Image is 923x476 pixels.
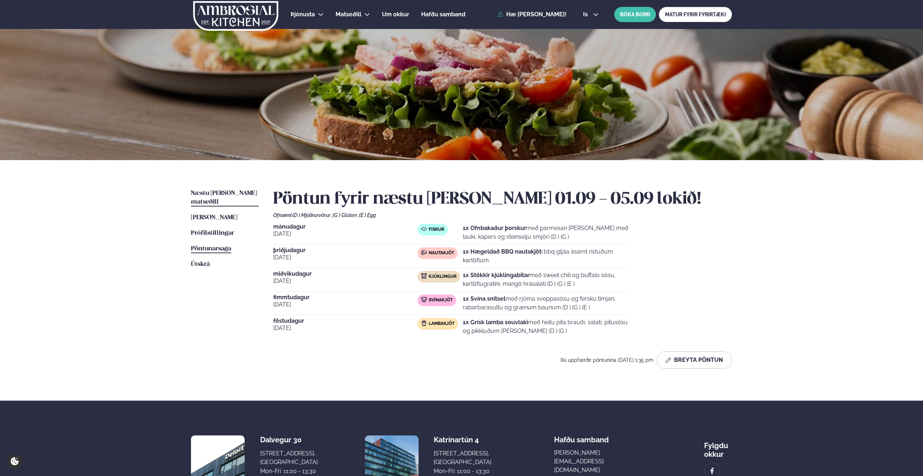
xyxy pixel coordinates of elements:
[421,250,427,255] img: beef.svg
[463,295,506,302] strong: 1x Svína snitsel
[291,11,315,18] span: Þjónusta
[336,11,361,18] span: Matseðill
[7,454,22,469] a: Cookie settings
[429,227,444,233] span: Fiskur
[260,467,318,476] div: Mon-Fri: 11:00 - 13:30
[704,435,732,459] div: Fylgdu okkur
[260,449,318,467] div: [STREET_ADDRESS], [GEOGRAPHIC_DATA]
[273,271,417,277] span: miðvikudagur
[463,225,526,231] strong: 1x Ofnbakaður þorskur
[429,321,454,327] span: Lambakjöt
[434,449,491,467] div: [STREET_ADDRESS], [GEOGRAPHIC_DATA]
[191,260,210,269] a: Útskrá
[614,7,656,22] button: BÓKA BORÐ
[273,212,732,218] div: Ofnæmi:
[421,273,427,279] img: chicken.svg
[421,10,465,19] a: Hafðu samband
[336,10,361,19] a: Matseðill
[359,212,376,218] span: (E ) Egg
[191,189,259,206] a: Næstu [PERSON_NAME] matseðill
[273,189,732,209] h2: Pöntun fyrir næstu [PERSON_NAME] 01.09 - 05.09 lokið!
[273,318,417,324] span: föstudagur
[656,351,732,369] button: Breyta Pöntun
[191,190,257,205] span: Næstu [PERSON_NAME] matseðill
[421,320,427,326] img: Lamb.svg
[192,1,279,31] img: logo
[463,247,628,265] p: í bbq gljáa ásamt ristuðum kartöflum
[333,212,359,218] span: (G ) Glúten ,
[463,319,528,326] strong: 1x Grísk lamba souvlaki
[273,247,417,253] span: þriðjudagur
[583,12,590,17] span: is
[292,212,333,218] span: (D ) Mjólkurvörur ,
[429,250,454,256] span: Nautakjöt
[191,229,234,238] a: Prófílstillingar
[561,357,653,363] span: Þú uppfærðir pöntunina [DATE] 1:35 pm
[273,277,417,285] span: [DATE]
[382,10,409,19] a: Um okkur
[191,213,237,222] a: [PERSON_NAME]
[273,253,417,262] span: [DATE]
[191,230,234,236] span: Prófílstillingar
[260,435,318,444] div: Dalvegur 30
[273,230,417,238] span: [DATE]
[191,261,210,267] span: Útskrá
[382,11,409,18] span: Um okkur
[191,214,237,221] span: [PERSON_NAME]
[463,318,628,335] p: með heitu pita brauði, salati, pitusósu og pikkluðum [PERSON_NAME] (D ) (G )
[191,246,231,252] span: Pöntunarsaga
[421,297,427,302] img: pork.svg
[463,224,628,241] p: með parmesan [PERSON_NAME] með lauki, kapers og steinselju smjöri (D ) (G )
[273,324,417,333] span: [DATE]
[554,430,609,444] span: Hafðu samband
[463,271,628,288] p: með sweet chili og buffalo sósu, kartöflugratíni, mangó hrásalati (D ) (G ) (E )
[659,7,732,22] a: MATUR FYRIR FYRIRTÆKI
[291,10,315,19] a: Þjónusta
[429,297,453,303] span: Svínakjöt
[429,274,457,280] span: Kjúklingur
[434,435,491,444] div: Katrínartún 4
[463,272,529,279] strong: 1x Stökkir kjúklingabitar
[554,448,641,475] a: [PERSON_NAME][EMAIL_ADDRESS][DOMAIN_NAME]
[421,226,427,232] img: fish.svg
[273,295,417,300] span: fimmtudagur
[191,245,231,253] a: Pöntunarsaga
[421,11,465,18] span: Hafðu samband
[463,248,541,255] strong: 1x Hægeldað BBQ nautakjöt
[577,12,604,17] button: is
[434,467,491,476] div: Mon-Fri: 11:00 - 13:30
[463,295,628,312] p: með rjóma sveppasósu og fersku timjan, rabarbarasultu og grænum baunum (D ) (G ) (E )
[498,11,566,18] a: Hæ [PERSON_NAME]!
[273,224,417,230] span: mánudagur
[708,467,716,475] img: image alt
[273,300,417,309] span: [DATE]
